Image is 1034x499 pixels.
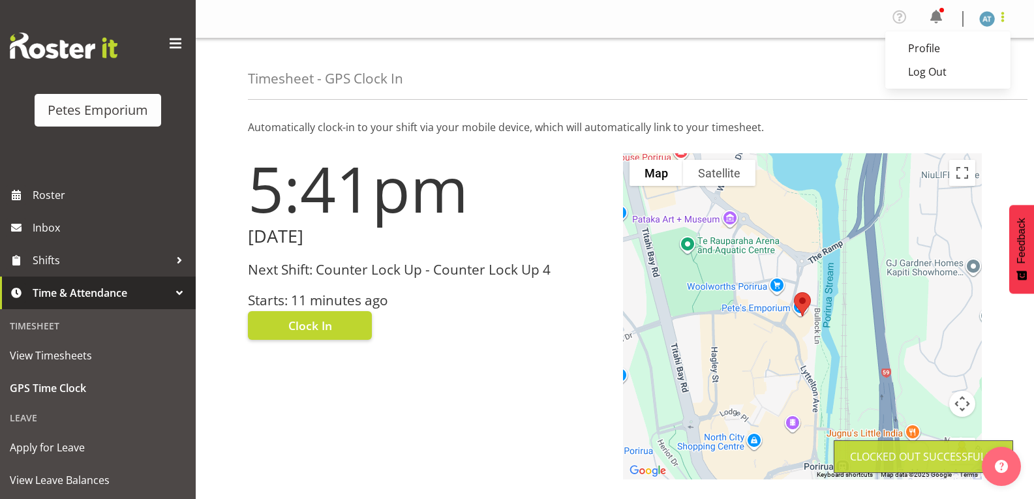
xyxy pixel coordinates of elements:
[248,153,607,224] h1: 5:41pm
[10,378,186,398] span: GPS Time Clock
[10,33,117,59] img: Rosterit website logo
[3,312,192,339] div: Timesheet
[288,317,332,334] span: Clock In
[33,218,189,237] span: Inbox
[248,119,982,135] p: Automatically clock-in to your shift via your mobile device, which will automatically link to you...
[960,471,978,478] a: Terms (opens in new tab)
[3,464,192,496] a: View Leave Balances
[10,470,186,490] span: View Leave Balances
[248,71,403,86] h4: Timesheet - GPS Clock In
[248,293,607,308] h3: Starts: 11 minutes ago
[949,160,975,186] button: Toggle fullscreen view
[33,185,189,205] span: Roster
[885,37,1011,60] a: Profile
[626,462,669,479] a: Open this area in Google Maps (opens a new window)
[3,339,192,372] a: View Timesheets
[881,471,952,478] span: Map data ©2025 Google
[630,160,683,186] button: Show street map
[3,404,192,431] div: Leave
[626,462,669,479] img: Google
[1009,205,1034,294] button: Feedback - Show survey
[3,431,192,464] a: Apply for Leave
[3,372,192,404] a: GPS Time Clock
[979,11,995,27] img: alex-micheal-taniwha5364.jpg
[1016,218,1027,264] span: Feedback
[995,460,1008,473] img: help-xxl-2.png
[885,60,1011,83] a: Log Out
[248,311,372,340] button: Clock In
[949,391,975,417] button: Map camera controls
[248,226,607,247] h2: [DATE]
[33,283,170,303] span: Time & Attendance
[949,438,975,464] button: Drag Pegman onto the map to open Street View
[683,160,755,186] button: Show satellite imagery
[850,449,997,464] div: Clocked out Successfully
[817,470,873,479] button: Keyboard shortcuts
[10,438,186,457] span: Apply for Leave
[33,250,170,270] span: Shifts
[248,262,607,277] h3: Next Shift: Counter Lock Up - Counter Lock Up 4
[10,346,186,365] span: View Timesheets
[48,100,148,120] div: Petes Emporium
